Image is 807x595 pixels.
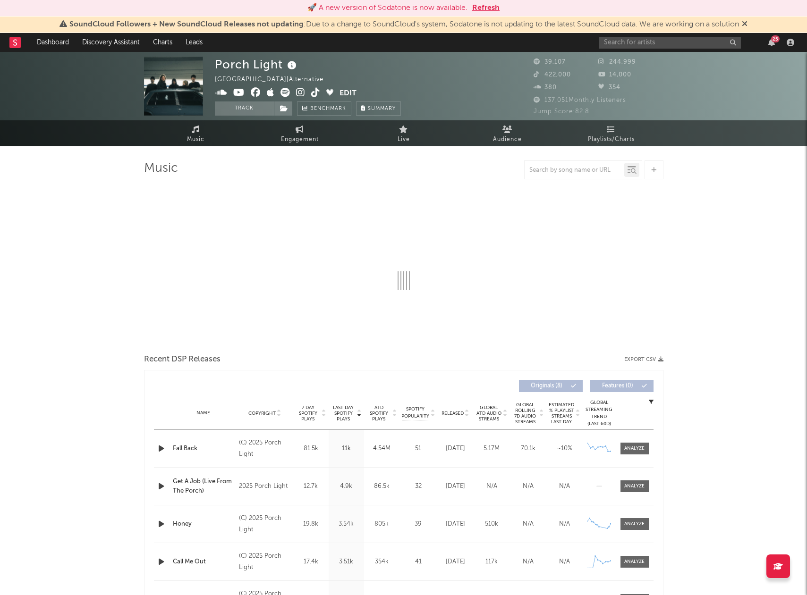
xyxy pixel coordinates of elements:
span: Recent DSP Releases [144,354,221,365]
div: [DATE] [440,444,471,453]
span: Features ( 0 ) [596,383,639,389]
div: N/A [512,520,544,529]
span: 7 Day Spotify Plays [296,405,321,422]
div: 25 [771,35,780,42]
span: Estimated % Playlist Streams Last Day [549,402,575,425]
span: : Due to a change to SoundCloud's system, Sodatone is not updating to the latest SoundCloud data.... [69,21,739,28]
div: 86.5k [366,482,397,491]
span: Benchmark [310,103,346,115]
a: Charts [146,33,179,52]
div: [DATE] [440,520,471,529]
span: 354 [598,84,620,91]
div: [GEOGRAPHIC_DATA] | Alternative [215,74,334,85]
a: Fall Back [173,444,235,453]
span: 14,000 [598,72,631,78]
button: Summary [356,101,401,116]
div: 51 [402,444,435,453]
span: 137,051 Monthly Listeners [534,97,626,103]
div: 4.9k [331,482,362,491]
a: Leads [179,33,209,52]
span: Originals ( 8 ) [525,383,569,389]
span: Global ATD Audio Streams [476,405,502,422]
a: Audience [456,120,560,146]
span: Released [442,411,464,416]
div: Name [173,410,235,417]
a: Honey [173,520,235,529]
a: Live [352,120,456,146]
span: 244,999 [598,59,636,65]
button: 25 [768,39,775,46]
div: 12.7k [296,482,326,491]
a: Playlists/Charts [560,120,663,146]
span: Playlists/Charts [588,134,635,145]
span: Dismiss [742,21,748,28]
input: Search for artists [599,37,741,49]
div: (C) 2025 Porch Light [239,437,290,460]
span: ATD Spotify Plays [366,405,391,422]
div: 3.54k [331,520,362,529]
span: Engagement [281,134,319,145]
button: Features(0) [590,380,654,392]
div: N/A [476,482,508,491]
a: Get A Job (Live From The Porch) [173,477,235,495]
a: Dashboard [30,33,76,52]
div: 11k [331,444,362,453]
div: 41 [402,557,435,567]
div: 3.51k [331,557,362,567]
span: SoundCloud Followers + New SoundCloud Releases not updating [69,21,304,28]
button: Refresh [472,2,500,14]
div: 510k [476,520,508,529]
div: 117k [476,557,508,567]
div: 5.17M [476,444,508,453]
span: Spotify Popularity [401,406,429,420]
button: Edit [340,88,357,100]
a: Discovery Assistant [76,33,146,52]
div: 81.5k [296,444,326,453]
button: Originals(8) [519,380,583,392]
a: Music [144,120,248,146]
span: Live [398,134,410,145]
span: 39,107 [534,59,566,65]
div: 354k [366,557,397,567]
span: Music [187,134,204,145]
a: Engagement [248,120,352,146]
div: 2025 Porch Light [239,481,290,492]
div: 32 [402,482,435,491]
div: 70.1k [512,444,544,453]
a: Benchmark [297,101,351,116]
div: Global Streaming Trend (Last 60D) [585,399,613,427]
div: [DATE] [440,557,471,567]
span: Jump Score: 82.8 [534,109,589,115]
div: 🚀 A new version of Sodatone is now available. [307,2,467,14]
input: Search by song name or URL [525,167,624,174]
div: (C) 2025 Porch Light [239,551,290,573]
button: Export CSV [624,357,663,362]
span: Global Rolling 7D Audio Streams [512,402,538,425]
a: Call Me Out [173,557,235,567]
span: Last Day Spotify Plays [331,405,356,422]
div: 19.8k [296,520,326,529]
div: Porch Light [215,57,299,72]
span: Audience [493,134,522,145]
div: N/A [549,520,580,529]
span: 380 [534,84,557,91]
div: N/A [549,557,580,567]
div: N/A [512,557,544,567]
div: 4.54M [366,444,397,453]
div: 805k [366,520,397,529]
span: 422,000 [534,72,571,78]
div: (C) 2025 Porch Light [239,513,290,536]
div: [DATE] [440,482,471,491]
button: Track [215,101,274,116]
span: Summary [368,106,396,111]
div: N/A [549,482,580,491]
div: ~ 10 % [549,444,580,453]
div: N/A [512,482,544,491]
div: 17.4k [296,557,326,567]
div: 39 [402,520,435,529]
span: Copyright [248,411,276,416]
